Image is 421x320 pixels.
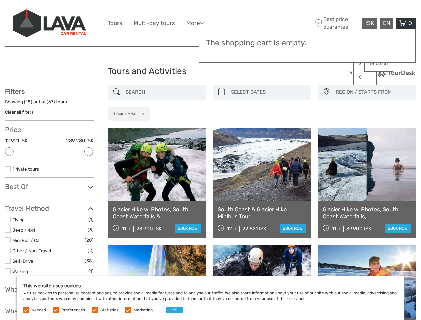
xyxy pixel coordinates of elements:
h3: Travel Method [5,204,94,212]
a: Jeep / 4x4 [12,227,35,233]
input: SEARCH [123,86,202,98]
label: 18 [26,99,31,105]
a: book now [385,224,411,233]
strong: Filters [5,87,25,95]
span: 11 h [332,226,340,232]
h3: What do you want to do? [5,307,94,315]
a: £ [354,71,376,83]
span: (38) [85,257,94,265]
h1: Tours and Activities [108,66,313,77]
span: 11 h [122,226,130,232]
h5: This website uses cookies [23,283,398,289]
a: Deutsch [365,58,393,70]
label: Marketing [134,307,153,313]
a: book now [175,224,201,233]
h3: The shopping cart is empty. [206,38,409,48]
input: SELECT DATES [228,86,308,98]
img: PurchaseViaTourDesk.png [348,69,416,77]
p: We're away right now. Please check back later! [9,12,75,17]
a: More [186,18,204,28]
h3: Best Of [5,183,94,191]
a: Flying [12,217,25,222]
span: (2) [88,247,94,254]
h3: Price [5,126,94,134]
button: REGION / STARTS FROM [333,87,413,98]
label: 12.921 ISK [5,137,28,144]
label: Needed [32,307,46,313]
a: Tours [108,18,122,28]
img: 523-13fdf7b0-e410-4b32-8dc9-7907fc8d33f7_logo_big.jpg [13,9,86,37]
button: x [138,110,147,117]
div: Showing ( ) out of ( ) tours [5,99,94,109]
label: 67 [48,99,53,105]
a: Walking [12,269,28,274]
label: Preferences [61,307,85,313]
label: 289.280 ISK [66,137,94,144]
a: South Coast & Glacier Hike Minibus Tour [218,206,306,220]
a: Mini Bus / Car [12,238,41,243]
a: Multi-day tours [134,18,175,28]
label: Statistics [100,307,118,313]
div: 23.900 ISK [136,226,162,232]
button: Open LiveChat chat widget [77,10,85,18]
span: (5) [88,226,94,234]
div: 22.521 ISK [242,226,266,232]
h2: Glacier Hike [112,111,137,116]
h3: What do you want to see? [5,285,94,293]
a: $ [354,58,376,70]
a: Clear all filters [5,109,34,115]
a: Glacier Hike w. Photos, South Coast Waterfalls & [GEOGRAPHIC_DATA] [113,206,201,220]
button: OK [166,307,183,313]
span: (1) [88,216,94,223]
a: Glacier Hike w. Photos, South Coast Waterfalls, [GEOGRAPHIC_DATA] and [GEOGRAPHIC_DATA] [323,206,411,220]
a: Self-Drive [12,258,33,264]
div: EN [380,18,393,29]
span: 12 h [227,226,236,232]
div: 39.900 ISK [346,226,371,232]
a: book now [280,224,306,233]
span: ISK [365,20,374,26]
span: 0 [407,20,413,26]
span: (1) [88,267,94,275]
span: Best price guarantee [313,16,361,30]
a: Other / Non-Travel [12,248,51,253]
span: (20) [85,236,94,244]
div: We use cookies to personalise content and ads, to provide social media features and to analyse ou... [17,276,404,320]
a: Private tours [12,166,39,172]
